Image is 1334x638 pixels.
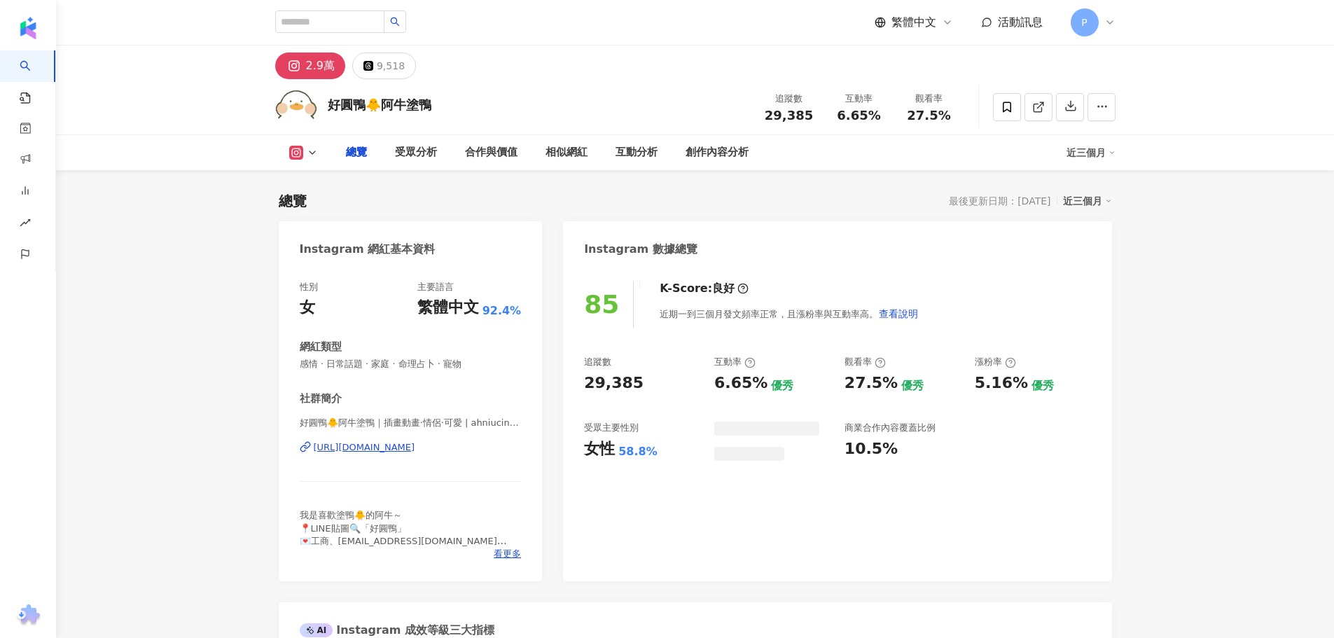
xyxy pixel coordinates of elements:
div: 觀看率 [845,356,886,368]
span: 我是喜歡塗鴨🐥的阿牛～ 📍LINE貼圖🔍「好圓鴨」 💌工商、[EMAIL_ADDRESS][DOMAIN_NAME] 🐤[PERSON_NAME]｜貼圖｜抖音｜專屬優惠等 連結👇 [300,510,517,571]
button: 查看說明 [878,300,919,328]
div: 2.9萬 [306,56,335,76]
div: 85 [584,290,619,319]
div: K-Score : [660,281,749,296]
div: [URL][DOMAIN_NAME] [314,441,415,454]
button: 9,518 [352,53,416,79]
span: 查看說明 [879,308,918,319]
img: chrome extension [15,604,42,627]
div: 主要語言 [417,281,454,293]
span: 感情 · 日常話題 · 家庭 · 命理占卜 · 寵物 [300,358,522,370]
div: 追蹤數 [763,92,816,106]
img: KOL Avatar [275,86,317,128]
div: 良好 [712,281,735,296]
div: 優秀 [901,378,924,394]
span: P [1081,15,1087,30]
div: Instagram 成效等級三大指標 [300,623,494,638]
div: 繁體中文 [417,297,479,319]
div: 最後更新日期：[DATE] [949,195,1050,207]
div: 追蹤數 [584,356,611,368]
span: 繁體中文 [891,15,936,30]
div: 創作內容分析 [686,144,749,161]
div: 10.5% [845,438,898,460]
div: 觀看率 [903,92,956,106]
div: 優秀 [771,378,793,394]
span: search [390,17,400,27]
span: 看更多 [494,548,521,560]
span: 活動訊息 [998,15,1043,29]
span: 6.65% [837,109,880,123]
div: 女性 [584,438,615,460]
div: 性別 [300,281,318,293]
div: 5.16% [975,373,1028,394]
div: 58.8% [618,444,658,459]
div: 社群簡介 [300,391,342,406]
a: search [20,50,48,105]
div: 27.5% [845,373,898,394]
div: 受眾主要性別 [584,422,639,434]
div: 近期一到三個月發文頻率正常，且漲粉率與互動率高。 [660,300,919,328]
div: 網紅類型 [300,340,342,354]
div: 9,518 [377,56,405,76]
div: 互動率 [833,92,886,106]
div: 互動率 [714,356,756,368]
span: 29,385 [765,108,813,123]
div: 29,385 [584,373,644,394]
div: Instagram 數據總覽 [584,242,697,257]
div: 相似網紅 [546,144,588,161]
div: 好圓鴨🐥阿牛塗鴨 [328,96,431,113]
div: 優秀 [1031,378,1054,394]
div: 漲粉率 [975,356,1016,368]
div: 女 [300,297,315,319]
span: rise [20,209,31,240]
img: logo icon [17,17,39,39]
div: 總覽 [346,144,367,161]
div: 6.65% [714,373,767,394]
div: 商業合作內容覆蓋比例 [845,422,936,434]
div: AI [300,623,333,637]
div: 總覽 [279,191,307,211]
div: 互動分析 [616,144,658,161]
span: 92.4% [482,303,522,319]
span: 27.5% [907,109,950,123]
div: 受眾分析 [395,144,437,161]
div: Instagram 網紅基本資料 [300,242,436,257]
div: 近三個月 [1066,141,1116,164]
span: 好圓鴨🐥阿牛塗鴨｜插畫動畫·情侶·可愛 | ahniucindyliu [300,417,522,429]
div: 近三個月 [1063,192,1112,210]
button: 2.9萬 [275,53,345,79]
div: 合作與價值 [465,144,517,161]
a: [URL][DOMAIN_NAME] [300,441,522,454]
